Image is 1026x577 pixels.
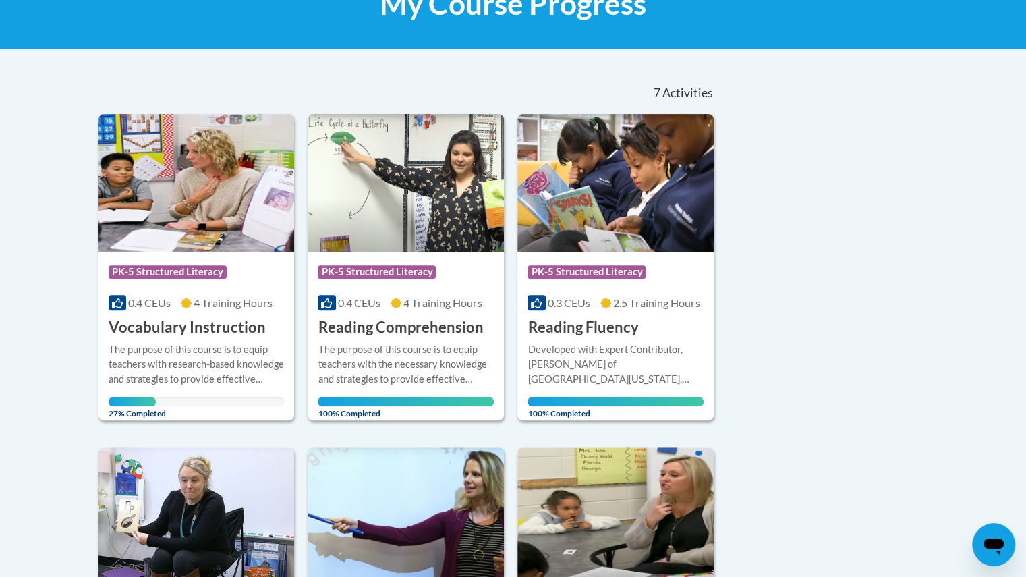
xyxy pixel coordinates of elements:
[109,342,285,387] div: The purpose of this course is to equip teachers with research-based knowledge and strategies to p...
[653,86,660,101] span: 7
[338,296,380,309] span: 0.4 CEUs
[662,86,713,101] span: Activities
[98,114,295,252] img: Course Logo
[517,114,714,252] img: Course Logo
[109,265,227,279] span: PK-5 Structured Literacy
[318,397,494,418] span: 100% Completed
[128,296,171,309] span: 0.4 CEUs
[528,397,704,418] span: 100% Completed
[308,114,504,252] img: Course Logo
[972,523,1015,566] iframe: Button to launch messaging window
[109,397,156,406] div: Your progress
[613,296,700,309] span: 2.5 Training Hours
[109,317,266,338] h3: Vocabulary Instruction
[403,296,482,309] span: 4 Training Hours
[318,342,494,387] div: The purpose of this course is to equip teachers with the necessary knowledge and strategies to pr...
[109,397,156,418] span: 27% Completed
[528,317,638,338] h3: Reading Fluency
[528,397,704,406] div: Your progress
[548,296,590,309] span: 0.3 CEUs
[308,114,504,420] a: Course LogoPK-5 Structured Literacy0.4 CEUs4 Training Hours Reading ComprehensionThe purpose of t...
[528,265,646,279] span: PK-5 Structured Literacy
[528,342,704,387] div: Developed with Expert Contributor, [PERSON_NAME] of [GEOGRAPHIC_DATA][US_STATE], [GEOGRAPHIC_DATA...
[318,397,494,406] div: Your progress
[318,317,483,338] h3: Reading Comprehension
[517,114,714,420] a: Course LogoPK-5 Structured Literacy0.3 CEUs2.5 Training Hours Reading FluencyDeveloped with Exper...
[98,114,295,420] a: Course LogoPK-5 Structured Literacy0.4 CEUs4 Training Hours Vocabulary InstructionThe purpose of ...
[318,265,436,279] span: PK-5 Structured Literacy
[194,296,273,309] span: 4 Training Hours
